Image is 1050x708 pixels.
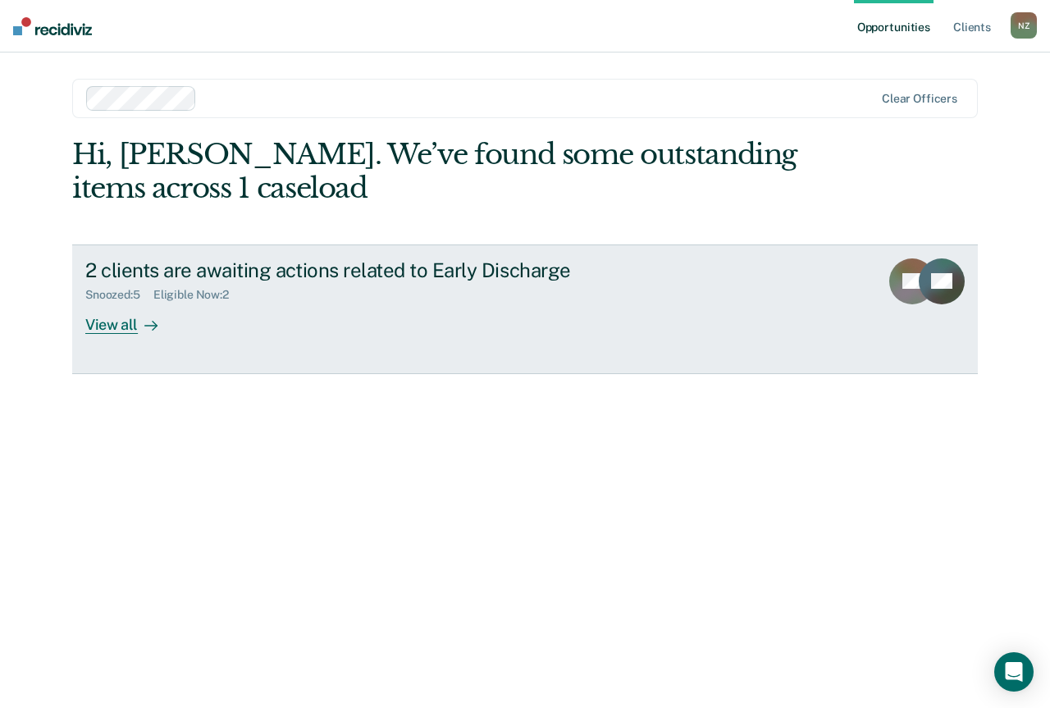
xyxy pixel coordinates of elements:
div: Clear officers [882,92,957,106]
button: NZ [1011,12,1037,39]
div: 2 clients are awaiting actions related to Early Discharge [85,258,661,282]
div: N Z [1011,12,1037,39]
div: Eligible Now : 2 [153,288,242,302]
div: Snoozed : 5 [85,288,153,302]
a: 2 clients are awaiting actions related to Early DischargeSnoozed:5Eligible Now:2View all [72,244,978,374]
div: Hi, [PERSON_NAME]. We’ve found some outstanding items across 1 caseload [72,138,797,205]
img: Recidiviz [13,17,92,35]
div: Open Intercom Messenger [994,652,1034,692]
div: View all [85,302,177,334]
